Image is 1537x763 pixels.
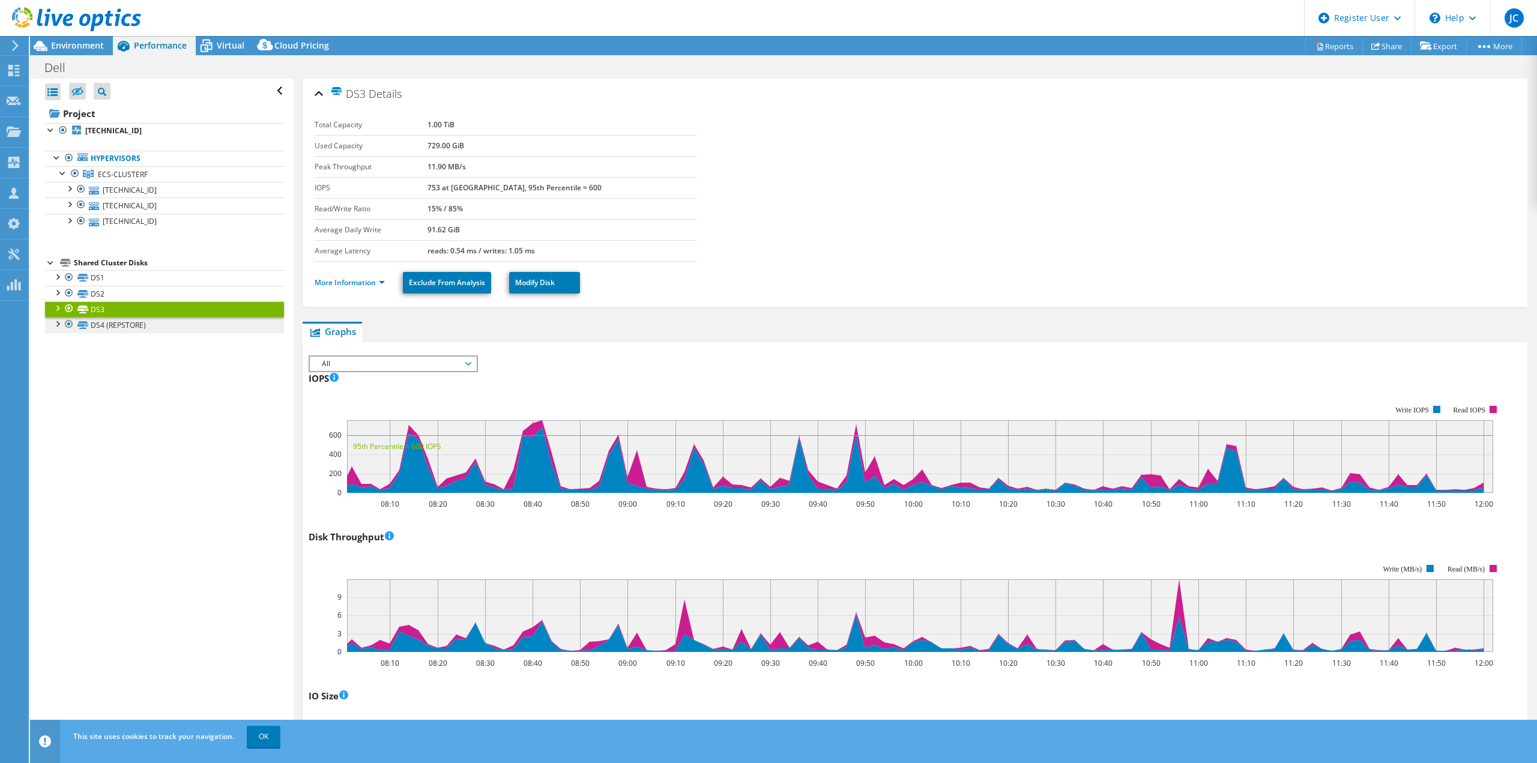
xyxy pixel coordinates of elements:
text: 10:20 [999,658,1018,668]
b: 11.90 MB/s [427,161,466,172]
label: Average Daily Write [315,224,427,236]
a: OK [247,726,280,747]
text: 09:50 [856,499,875,509]
text: 10:10 [952,658,970,668]
text: 10:50 [1142,499,1161,509]
span: Virtual [217,40,244,51]
text: 400 [329,449,342,459]
span: All [316,357,470,371]
a: DS1 [45,270,284,286]
text: 08:20 [429,499,447,509]
a: [TECHNICAL_ID] [45,214,284,229]
text: 11:20 [1284,658,1303,668]
div: Shared Cluster Disks [74,256,284,270]
b: 729.00 GiB [427,140,464,151]
text: Read IOPS [1454,406,1486,414]
text: 11:10 [1237,658,1255,668]
a: Share [1362,37,1412,55]
a: DS3 [45,301,284,317]
h3: Disk Throughput [309,530,394,543]
text: 12:00 [1475,658,1493,668]
text: 11:40 [1380,499,1398,509]
span: DS3 [330,86,366,100]
text: 08:30 [476,658,495,668]
span: Details [369,86,402,101]
text: Read (MB/s) [1448,565,1485,573]
a: Modify Disk [509,272,580,294]
text: 11:10 [1237,499,1255,509]
a: ECS-CLUSTERF [45,166,284,182]
label: Peak Throughput [315,161,427,173]
span: Graphs [309,325,356,337]
text: 08:40 [524,499,542,509]
text: 11:00 [1189,658,1208,668]
text: 0 [337,647,342,657]
a: Reports [1305,37,1363,55]
a: [TECHNICAL_ID] [45,182,284,198]
a: [TECHNICAL_ID] [45,123,284,139]
text: 10:20 [999,499,1018,509]
text: 08:10 [381,499,399,509]
b: [TECHNICAL_ID] [85,125,142,136]
label: IOPS [315,182,427,194]
b: 15% / 85% [427,204,463,214]
text: 12:00 [1475,499,1493,509]
a: Project [45,104,284,123]
a: More [1466,37,1522,55]
span: Performance [134,40,187,51]
text: 11:00 [1189,499,1208,509]
text: 200 [329,468,342,478]
label: Average Latency [315,245,427,257]
text: 08:40 [524,658,542,668]
text: 10:10 [952,499,970,509]
span: This site uses cookies to track your navigation. [73,731,234,741]
text: 600 [329,430,342,440]
a: Hypervisors [45,151,284,166]
text: 09:00 [618,499,637,509]
text: 95th Percentile = 600 IOPS [353,441,441,451]
text: 10:00 [904,499,923,509]
b: 91.62 GiB [427,225,460,235]
h1: Dell [39,61,84,74]
b: 1.00 TiB [427,119,454,130]
label: Read/Write Ratio [315,203,427,215]
span: JC [1505,8,1524,28]
text: 09:00 [618,658,637,668]
text: 08:50 [571,499,590,509]
a: [TECHNICAL_ID] [45,198,284,213]
a: DS4 (REPSTORE) [45,317,284,333]
text: 09:10 [666,499,685,509]
text: 10:40 [1094,499,1113,509]
text: 9 [337,592,342,602]
a: More Information [315,277,385,288]
text: 11:50 [1427,499,1446,509]
text: 10:30 [1046,658,1065,668]
text: Write (MB/s) [1383,565,1422,573]
text: 09:30 [761,499,780,509]
text: 09:20 [714,658,732,668]
text: Write IOPS [1395,406,1429,414]
text: 10:00 [904,658,923,668]
text: 11:40 [1380,658,1398,668]
span: Environment [51,40,104,51]
text: 09:50 [856,658,875,668]
label: Used Capacity [315,140,427,152]
text: 08:20 [429,658,447,668]
text: 11:20 [1284,499,1303,509]
h3: IO Size [309,689,348,702]
a: Exclude From Analysis [403,272,491,294]
span: ECS-CLUSTERF [98,169,148,179]
text: 08:30 [476,499,495,509]
text: 11:50 [1427,658,1446,668]
label: Total Capacity [315,119,427,131]
text: 11:30 [1332,658,1351,668]
text: 0 [337,487,342,498]
text: 10:30 [1046,499,1065,509]
text: 09:20 [714,499,732,509]
b: reads: 0.54 ms / writes: 1.05 ms [427,246,535,256]
text: 3 [337,629,342,639]
text: 6 [337,610,342,620]
text: 08:50 [571,658,590,668]
h3: IOPS [309,372,339,385]
span: Cloud Pricing [274,40,329,51]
